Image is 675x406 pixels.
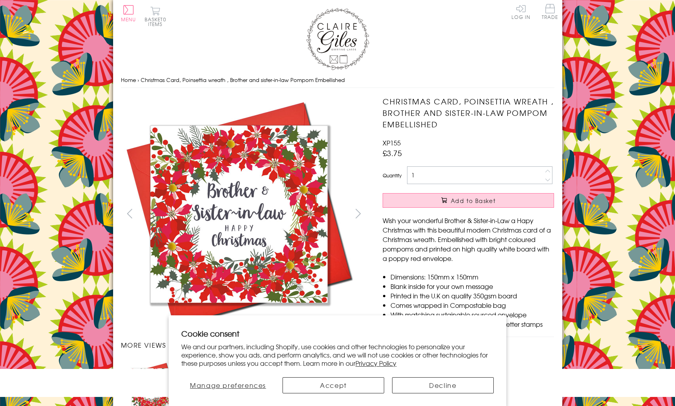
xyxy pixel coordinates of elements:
[148,16,166,28] span: 0 items
[390,310,554,319] li: With matching sustainable sourced envelope
[190,380,266,390] span: Manage preferences
[138,76,139,84] span: ›
[383,96,554,130] h1: Christmas Card, Poinsettia wreath , Brother and sister-in-law Pompom Embellished
[383,216,554,263] p: Wish your wonderful Brother & Sister-in-Law a Hapy Christmas with this beautiful modern Christmas...
[121,96,357,332] img: Christmas Card, Poinsettia wreath , Brother and sister-in-law Pompom Embellished
[390,300,554,310] li: Comes wrapped in Compostable bag
[121,205,139,222] button: prev
[383,138,401,147] span: XP155
[390,281,554,291] li: Blank inside for your own message
[349,205,367,222] button: next
[451,197,496,205] span: Add to Basket
[355,358,396,368] a: Privacy Policy
[542,4,558,21] a: Trade
[367,96,603,332] img: Christmas Card, Poinsettia wreath , Brother and sister-in-law Pompom Embellished
[121,5,136,22] button: Menu
[181,377,275,393] button: Manage preferences
[283,377,384,393] button: Accept
[121,16,136,23] span: Menu
[390,272,554,281] li: Dimensions: 150mm x 150mm
[181,343,494,367] p: We and our partners, including Shopify, use cookies and other technologies to personalize your ex...
[383,172,402,179] label: Quantity
[390,291,554,300] li: Printed in the U.K on quality 350gsm board
[121,76,136,84] a: Home
[121,340,367,350] h3: More views
[542,4,558,19] span: Trade
[141,76,345,84] span: Christmas Card, Poinsettia wreath , Brother and sister-in-law Pompom Embellished
[392,377,494,393] button: Decline
[383,193,554,208] button: Add to Basket
[121,72,554,88] nav: breadcrumbs
[383,147,402,158] span: £3.75
[181,328,494,339] h2: Cookie consent
[145,6,166,26] button: Basket0 items
[306,8,369,70] img: Claire Giles Greetings Cards
[511,4,530,19] a: Log In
